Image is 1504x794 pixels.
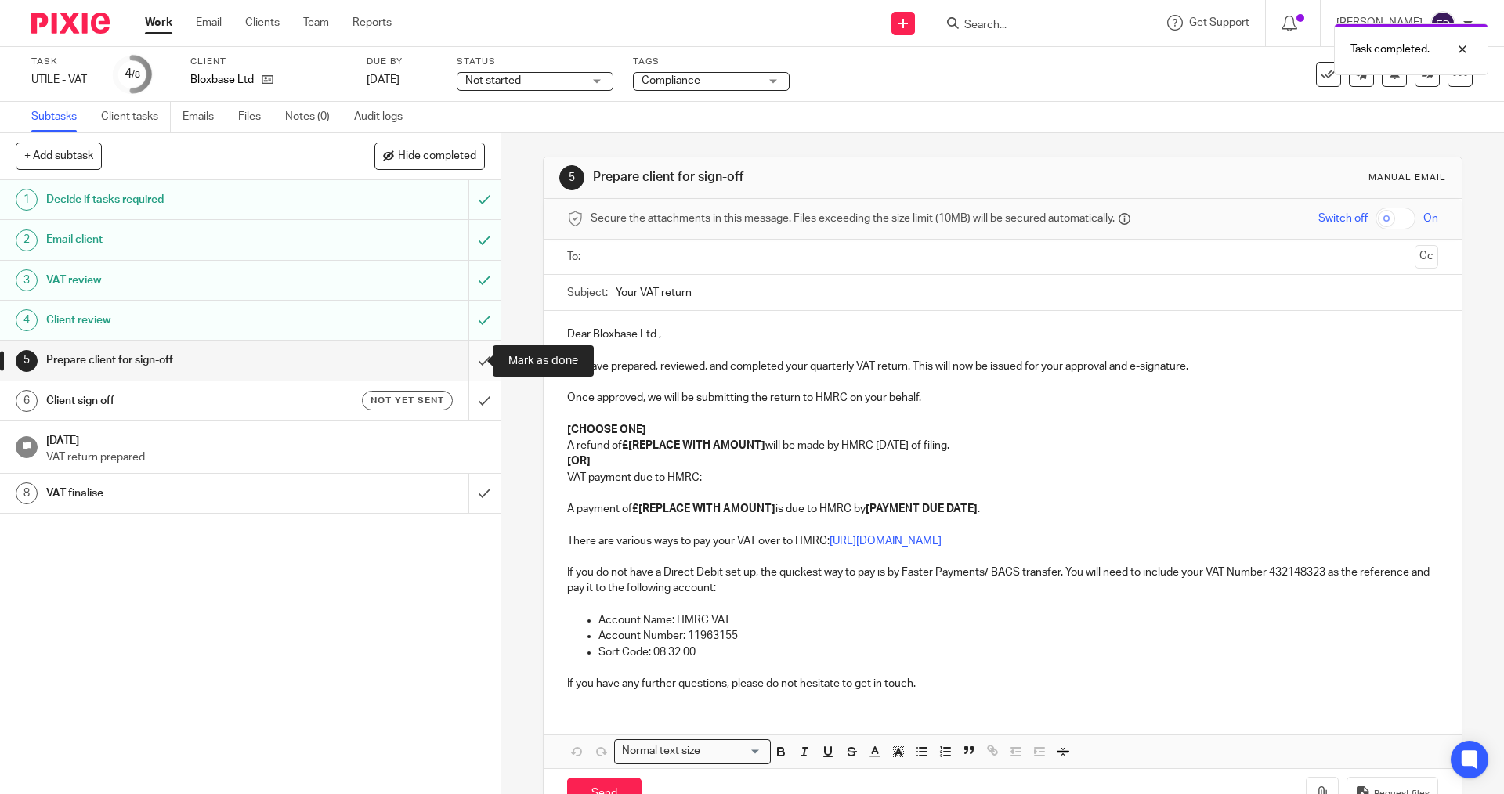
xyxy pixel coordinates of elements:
[190,56,347,68] label: Client
[457,56,613,68] label: Status
[371,394,444,407] span: Not yet sent
[1368,171,1446,184] div: Manual email
[196,15,222,31] a: Email
[101,102,171,132] a: Client tasks
[285,102,342,132] a: Notes (0)
[238,102,273,132] a: Files
[190,72,254,88] p: Bloxbase Ltd
[567,533,1437,549] p: There are various ways to pay your VAT over to HMRC:
[132,70,140,79] small: /8
[16,269,38,291] div: 3
[125,65,140,83] div: 4
[31,56,94,68] label: Task
[567,470,1437,485] p: VAT payment due to HMRC:
[642,75,700,86] span: Compliance
[705,743,761,760] input: Search for option
[16,143,102,169] button: + Add subtask
[598,644,1437,660] p: Sort Code: 08 32 00
[830,536,942,547] a: [URL][DOMAIN_NAME]
[16,189,38,211] div: 1
[183,102,226,132] a: Emails
[622,440,765,451] strong: £[REPLACE WITH AMOUNT]
[46,348,317,372] h1: Prepare client for sign-off
[1430,11,1455,36] img: svg%3E
[367,56,437,68] label: Due by
[598,628,1437,644] p: Account Number: 11963155
[245,15,280,31] a: Clients
[303,15,329,31] a: Team
[31,102,89,132] a: Subtasks
[16,482,38,504] div: 8
[567,565,1437,597] p: If you do not have a Direct Debit set up, the quickest way to pay is by Faster Payments/ BACS tra...
[352,15,392,31] a: Reports
[567,249,584,265] label: To:
[559,165,584,190] div: 5
[633,56,790,68] label: Tags
[16,350,38,372] div: 5
[567,501,1437,517] p: A payment of is due to HMRC by .
[46,389,317,413] h1: Client sign off
[1415,245,1438,269] button: Cc
[567,676,1437,691] p: If you have any further questions, please do not hesitate to get in touch.
[374,143,485,169] button: Hide completed
[31,13,110,34] img: Pixie
[46,188,317,211] h1: Decide if tasks required
[591,211,1115,226] span: Secure the attachments in this message. Files exceeding the size limit (10MB) will be secured aut...
[567,424,646,435] strong: [CHOOSE ONE]
[46,449,485,465] p: VAT return prepared
[567,390,1437,406] p: Once approved, we will be submitting the return to HMRC on your behalf.
[1318,211,1368,226] span: Switch off
[16,390,38,412] div: 6
[46,269,317,292] h1: VAT review
[567,438,1437,453] p: A refund of will be made by HMRC [DATE] of filing.
[1423,211,1438,226] span: On
[632,503,775,514] strong: £[REPLACE WITH AMOUNT]
[46,429,485,449] h1: [DATE]
[16,229,38,251] div: 2
[46,309,317,332] h1: Client review
[465,75,521,86] span: Not started
[398,150,476,163] span: Hide completed
[46,482,317,505] h1: VAT finalise
[567,327,1437,342] p: Dear Bloxbase Ltd ,
[145,15,172,31] a: Work
[567,456,591,467] strong: [OR]
[16,309,38,331] div: 4
[614,739,771,763] div: Search for option
[567,285,608,301] label: Subject:
[367,74,399,85] span: [DATE]
[1350,42,1430,57] p: Task completed.
[866,503,978,514] strong: [PAYMENT DUE DATE]
[598,612,1437,628] p: Account Name: HMRC VAT
[618,743,703,760] span: Normal text size
[31,72,94,88] div: UTILE - VAT
[46,228,317,251] h1: Email client
[593,169,1036,186] h1: Prepare client for sign-off
[354,102,414,132] a: Audit logs
[567,359,1437,374] p: We have prepared, reviewed, and completed your quarterly VAT return. This will now be issued for ...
